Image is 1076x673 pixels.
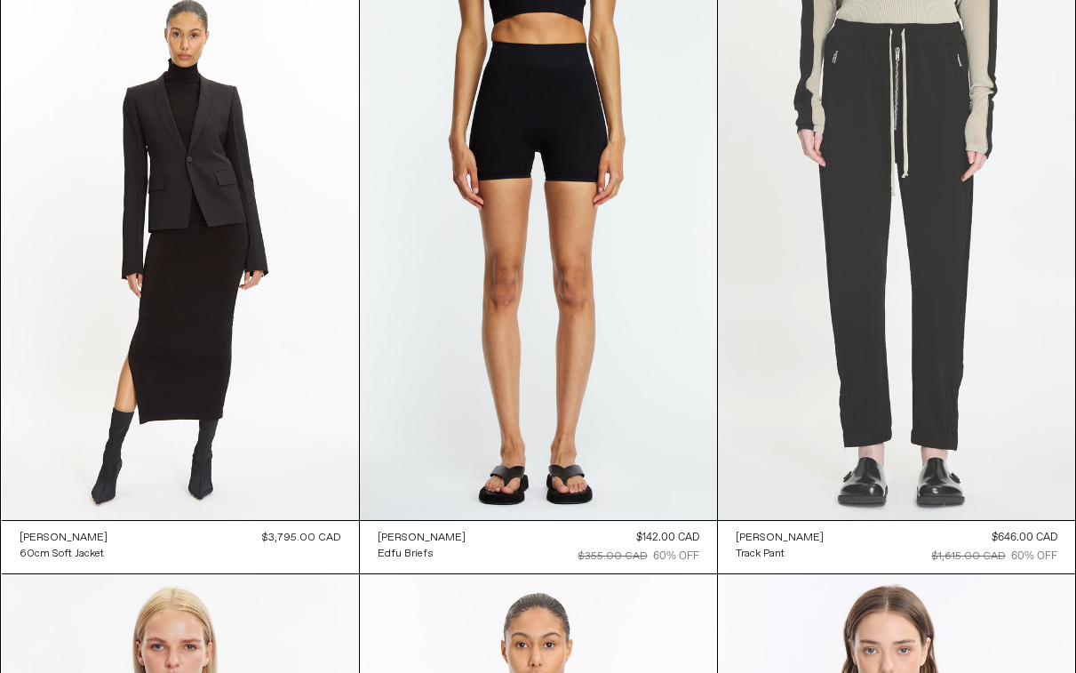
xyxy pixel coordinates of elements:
[736,546,824,562] a: Track Pant
[378,531,466,546] div: [PERSON_NAME]
[932,549,1006,565] div: $1,615.00 CAD
[578,549,648,565] div: $355.00 CAD
[378,547,434,562] div: Edfu Briefs
[20,547,104,562] div: 60cm Soft Jacket
[20,530,108,546] a: [PERSON_NAME]
[636,530,699,546] div: $142.00 CAD
[992,530,1057,546] div: $646.00 CAD
[736,531,824,546] div: [PERSON_NAME]
[1011,549,1057,565] div: 60% OFF
[736,547,785,562] div: Track Pant
[653,549,699,565] div: 60% OFF
[736,530,824,546] a: [PERSON_NAME]
[20,546,108,562] a: 60cm Soft Jacket
[378,546,466,562] a: Edfu Briefs
[20,531,108,546] div: [PERSON_NAME]
[378,530,466,546] a: [PERSON_NAME]
[262,530,341,546] div: $3,795.00 CAD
